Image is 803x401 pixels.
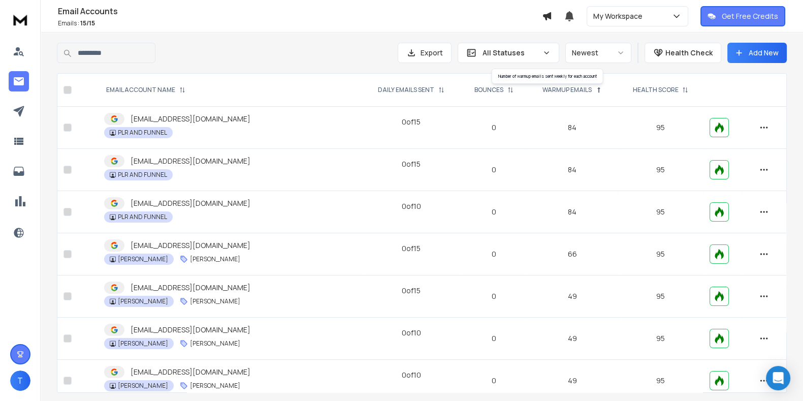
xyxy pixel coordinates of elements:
[727,43,787,63] button: Add New
[618,318,704,360] td: 95
[10,371,30,391] button: T
[498,73,597,79] span: Number of warmup emails sent weekly for each account
[618,149,704,191] td: 95
[483,48,538,58] p: All Statuses
[190,340,240,348] p: [PERSON_NAME]
[190,255,240,263] p: [PERSON_NAME]
[118,171,167,179] p: PLR AND FUNNEL
[402,328,421,338] div: 0 of 10
[527,275,617,318] td: 49
[474,86,503,94] p: BOUNCES
[700,6,785,26] button: Get Free Credits
[593,11,647,21] p: My Workspace
[190,382,240,390] p: [PERSON_NAME]
[131,240,250,251] p: [EMAIL_ADDRESS][DOMAIN_NAME]
[645,43,721,63] button: Health Check
[467,291,521,301] p: 0
[467,165,521,175] p: 0
[402,286,421,296] div: 0 of 15
[10,10,30,29] img: logo
[527,318,617,360] td: 49
[467,249,521,259] p: 0
[190,297,240,305] p: [PERSON_NAME]
[378,86,434,94] p: DAILY EMAILS SENT
[467,376,521,386] p: 0
[398,43,452,63] button: Export
[467,333,521,344] p: 0
[766,366,790,390] div: Open Intercom Messenger
[58,19,542,27] p: Emails :
[467,207,521,217] p: 0
[118,129,167,137] p: PLR AND FUNNEL
[632,86,678,94] p: HEALTH SCORE
[58,5,542,17] h1: Email Accounts
[618,191,704,233] td: 95
[131,283,250,293] p: [EMAIL_ADDRESS][DOMAIN_NAME]
[565,43,631,63] button: Newest
[131,367,250,377] p: [EMAIL_ADDRESS][DOMAIN_NAME]
[527,233,617,275] td: 66
[402,370,421,380] div: 0 of 10
[467,122,521,133] p: 0
[106,86,185,94] div: EMAIL ACCOUNT NAME
[665,48,713,58] p: Health Check
[118,340,168,348] p: [PERSON_NAME]
[527,149,617,191] td: 84
[131,156,250,166] p: [EMAIL_ADDRESS][DOMAIN_NAME]
[402,159,421,169] div: 0 of 15
[542,86,592,94] p: WARMUP EMAILS
[722,11,778,21] p: Get Free Credits
[118,213,167,221] p: PLR AND FUNNEL
[402,201,421,211] div: 0 of 10
[618,233,704,275] td: 95
[131,114,250,124] p: [EMAIL_ADDRESS][DOMAIN_NAME]
[527,107,617,149] td: 84
[527,191,617,233] td: 84
[402,243,421,254] div: 0 of 15
[131,198,250,208] p: [EMAIL_ADDRESS][DOMAIN_NAME]
[618,107,704,149] td: 95
[131,325,250,335] p: [EMAIL_ADDRESS][DOMAIN_NAME]
[402,117,421,127] div: 0 of 15
[118,297,168,305] p: [PERSON_NAME]
[618,275,704,318] td: 95
[118,255,168,263] p: [PERSON_NAME]
[80,19,95,27] span: 15 / 15
[118,382,168,390] p: [PERSON_NAME]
